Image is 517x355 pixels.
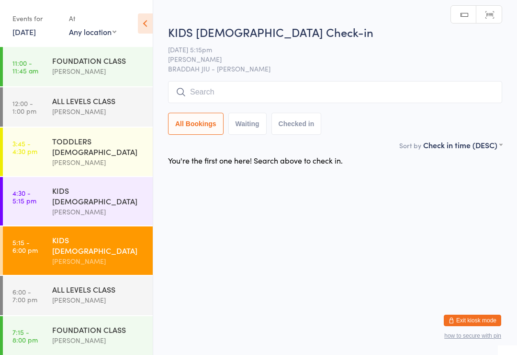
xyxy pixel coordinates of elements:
[12,99,36,115] time: 12:00 - 1:00 pm
[168,64,502,73] span: BRADDAH JIU - [PERSON_NAME]
[12,59,38,74] time: 11:00 - 11:45 am
[52,235,145,256] div: KIDS [DEMOGRAPHIC_DATA]
[12,288,37,303] time: 6:00 - 7:00 pm
[3,177,153,225] a: 4:30 -5:15 pmKIDS [DEMOGRAPHIC_DATA][PERSON_NAME]
[12,26,36,37] a: [DATE]
[444,315,501,326] button: Exit kiosk mode
[168,54,487,64] span: [PERSON_NAME]
[12,140,37,155] time: 3:45 - 4:30 pm
[69,26,116,37] div: Any location
[271,113,322,135] button: Checked in
[423,140,502,150] div: Check in time (DESC)
[52,335,145,346] div: [PERSON_NAME]
[52,157,145,168] div: [PERSON_NAME]
[3,47,153,86] a: 11:00 -11:45 amFOUNDATION CLASS[PERSON_NAME]
[52,106,145,117] div: [PERSON_NAME]
[69,11,116,26] div: At
[3,226,153,275] a: 5:15 -6:00 pmKIDS [DEMOGRAPHIC_DATA][PERSON_NAME]
[168,113,224,135] button: All Bookings
[52,256,145,267] div: [PERSON_NAME]
[52,55,145,66] div: FOUNDATION CLASS
[12,11,59,26] div: Events for
[399,141,421,150] label: Sort by
[444,332,501,339] button: how to secure with pin
[168,45,487,54] span: [DATE] 5:15pm
[168,81,502,103] input: Search
[52,284,145,295] div: ALL LEVELS CLASS
[3,276,153,315] a: 6:00 -7:00 pmALL LEVELS CLASS[PERSON_NAME]
[52,95,145,106] div: ALL LEVELS CLASS
[52,295,145,306] div: [PERSON_NAME]
[3,128,153,176] a: 3:45 -4:30 pmTODDLERS [DEMOGRAPHIC_DATA][PERSON_NAME]
[12,238,38,254] time: 5:15 - 6:00 pm
[3,87,153,127] a: 12:00 -1:00 pmALL LEVELS CLASS[PERSON_NAME]
[12,328,38,343] time: 7:15 - 8:00 pm
[12,189,36,204] time: 4:30 - 5:15 pm
[52,66,145,77] div: [PERSON_NAME]
[52,324,145,335] div: FOUNDATION CLASS
[52,206,145,217] div: [PERSON_NAME]
[168,24,502,40] h2: KIDS [DEMOGRAPHIC_DATA] Check-in
[168,155,343,166] div: You're the first one here! Search above to check in.
[52,185,145,206] div: KIDS [DEMOGRAPHIC_DATA]
[228,113,267,135] button: Waiting
[52,136,145,157] div: TODDLERS [DEMOGRAPHIC_DATA]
